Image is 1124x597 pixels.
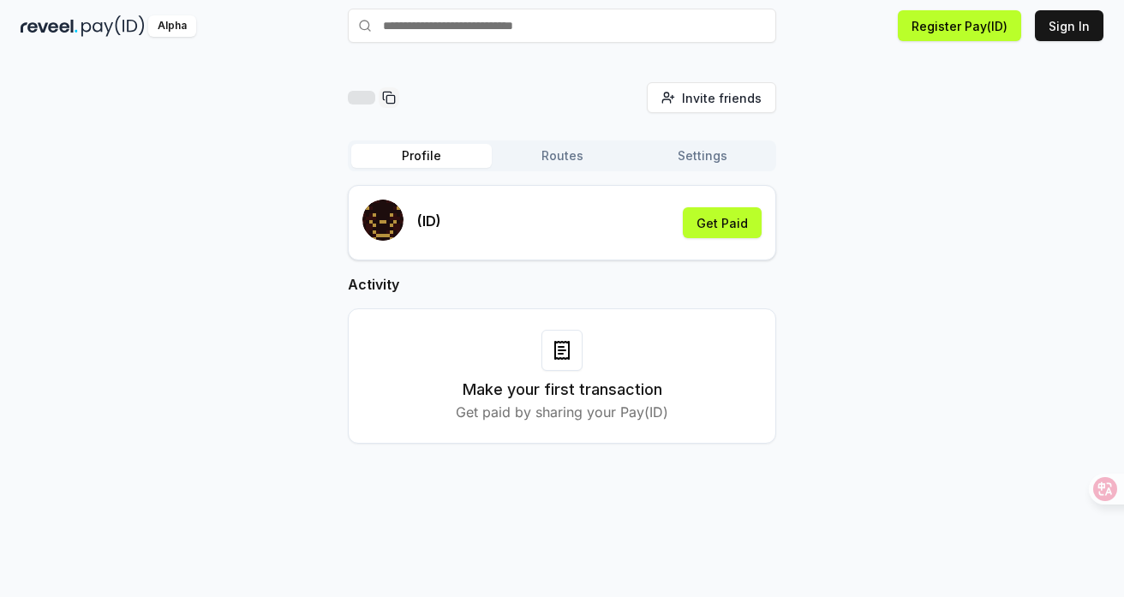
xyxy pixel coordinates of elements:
[148,15,196,37] div: Alpha
[898,10,1021,41] button: Register Pay(ID)
[21,15,78,37] img: reveel_dark
[348,274,776,295] h2: Activity
[683,207,762,238] button: Get Paid
[1035,10,1103,41] button: Sign In
[647,82,776,113] button: Invite friends
[351,144,492,168] button: Profile
[632,144,773,168] button: Settings
[456,402,668,422] p: Get paid by sharing your Pay(ID)
[492,144,632,168] button: Routes
[463,378,662,402] h3: Make your first transaction
[417,211,441,231] p: (ID)
[81,15,145,37] img: pay_id
[682,89,762,107] span: Invite friends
